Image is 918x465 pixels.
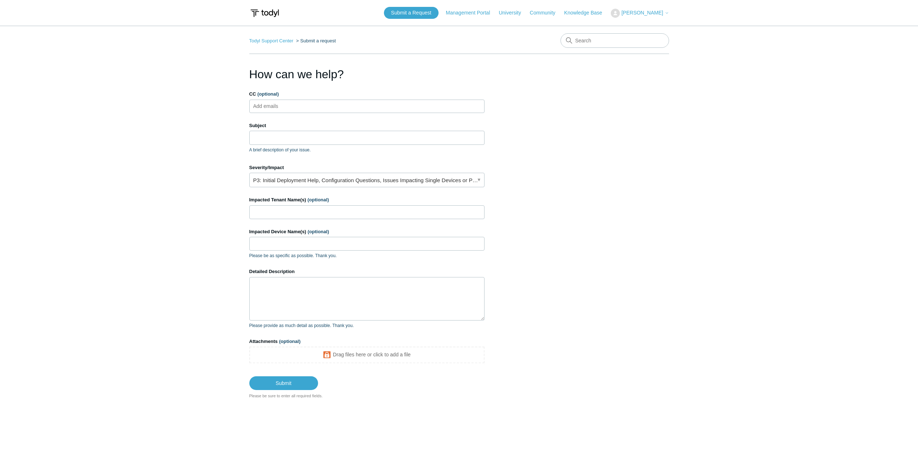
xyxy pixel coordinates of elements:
[249,376,318,390] input: Submit
[249,38,293,43] a: Todyl Support Center
[560,33,669,48] input: Search
[249,147,485,153] p: A brief description of your issue.
[249,91,485,98] label: CC
[249,252,485,259] p: Please be as specific as possible. Thank you.
[249,196,485,204] label: Impacted Tenant Name(s)
[249,66,485,83] h1: How can we help?
[611,9,669,18] button: [PERSON_NAME]
[530,9,563,17] a: Community
[279,339,300,344] span: (optional)
[249,338,485,345] label: Attachments
[499,9,528,17] a: University
[249,393,485,399] div: Please be sure to enter all required fields.
[249,7,280,20] img: Todyl Support Center Help Center home page
[564,9,609,17] a: Knowledge Base
[308,197,329,202] span: (optional)
[295,38,336,43] li: Submit a request
[621,10,663,16] span: [PERSON_NAME]
[249,122,485,129] label: Subject
[249,322,485,329] p: Please provide as much detail as possible. Thank you.
[308,229,329,234] span: (optional)
[249,38,295,43] li: Todyl Support Center
[446,9,497,17] a: Management Portal
[249,173,485,187] a: P3: Initial Deployment Help, Configuration Questions, Issues Impacting Single Devices or Past Out...
[257,91,279,97] span: (optional)
[384,7,439,19] a: Submit a Request
[249,228,485,235] label: Impacted Device Name(s)
[249,164,485,171] label: Severity/Impact
[250,101,293,112] input: Add emails
[249,268,485,275] label: Detailed Description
